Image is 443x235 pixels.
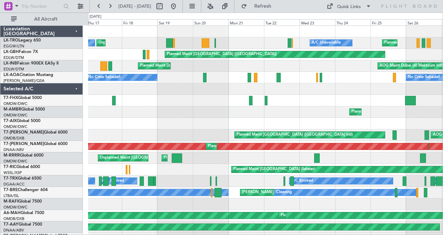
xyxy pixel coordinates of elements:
a: T7-TRXGlobal 6500 [3,176,41,181]
div: Unplanned Maint [GEOGRAPHIC_DATA] (Al Maktoum Intl) [100,153,203,163]
span: M-RAFI [3,199,18,204]
a: T7-RICGlobal 6000 [3,165,40,169]
span: T7-BRE [3,188,18,192]
a: T7-AAYGlobal 7500 [3,222,42,227]
a: EGGW/LTN [3,44,24,49]
a: OMDW/DWC [3,101,28,106]
button: Quick Links [323,1,375,12]
a: DGAA/ACC [3,182,25,187]
div: Mon 21 [228,19,264,25]
div: Thu 24 [335,19,371,25]
a: M-RAFIGlobal 7500 [3,199,42,204]
span: LX-INB [3,61,17,66]
a: OMDW/DWC [3,113,28,118]
span: T7-RIC [3,165,16,169]
span: T7-AIX [3,119,17,123]
a: T7-BREChallenger 604 [3,188,48,192]
a: LX-TROLegacy 650 [3,38,41,43]
span: LX-AOA [3,73,20,77]
button: Refresh [238,1,280,12]
div: Planned Maint [GEOGRAPHIC_DATA] ([GEOGRAPHIC_DATA] Intl) [281,210,397,221]
a: M-AMBRGlobal 5000 [3,107,45,112]
a: T7-[PERSON_NAME]Global 6000 [3,142,68,146]
span: T7-[PERSON_NAME] [3,142,44,146]
span: T7-AAY [3,222,18,227]
a: A6-MAHGlobal 7500 [3,211,44,215]
div: Thu 17 [86,19,122,25]
div: Cleaning [276,187,292,198]
span: [DATE] - [DATE] [118,3,151,9]
a: LTBA/ISL [3,193,19,198]
a: OMDB/DXB [3,216,24,221]
span: T7-[PERSON_NAME] [3,130,44,135]
div: A/C Booked [102,176,124,186]
div: Sat 19 [157,19,193,25]
span: T7-TRX [3,176,18,181]
div: Sun 20 [193,19,228,25]
a: OMDW/DWC [3,159,28,164]
a: WSSL/XSP [3,170,22,175]
div: Sat 26 [406,19,442,25]
span: All Aircraft [18,17,73,22]
a: OMDW/DWC [3,205,28,210]
a: LX-GBHFalcon 7X [3,50,38,54]
a: M-RRRRGlobal 6000 [3,153,44,158]
a: T7-[PERSON_NAME]Global 6000 [3,130,68,135]
div: No Crew Sabadell [88,72,121,83]
div: A/C Booked [291,176,313,186]
a: EDLW/DTM [3,67,24,72]
div: Fri 25 [371,19,406,25]
div: Planned Maint Dubai (Al Maktoum Intl) [164,153,232,163]
span: Refresh [248,4,278,9]
a: LX-INBFalcon 900EX EASy II [3,61,59,66]
a: [PERSON_NAME]/QSA [3,78,45,83]
div: Wed 23 [300,19,335,25]
div: Unplanned Maint Dusseldorf [99,38,149,48]
div: Planned Maint [GEOGRAPHIC_DATA] ([GEOGRAPHIC_DATA] Intl) [236,130,353,140]
div: Planned Maint [GEOGRAPHIC_DATA] ([GEOGRAPHIC_DATA]) [167,49,277,60]
div: [PERSON_NAME] ([GEOGRAPHIC_DATA][PERSON_NAME]) [242,187,349,198]
div: A/C Unavailable [312,38,341,48]
div: [DATE] [90,14,101,20]
div: Tue 22 [264,19,300,25]
input: Trip Number [21,1,61,12]
a: EDLW/DTM [3,55,24,60]
a: DNAA/ABV [3,228,24,233]
span: LX-TRO [3,38,18,43]
span: LX-GBH [3,50,19,54]
a: OMDW/DWC [3,124,28,129]
a: LX-AOACitation Mustang [3,73,53,77]
button: All Aircraft [8,14,76,25]
div: Planned Maint Dubai (Al Maktoum Intl) [208,141,277,152]
div: Quick Links [337,3,361,10]
span: M-RRRR [3,153,20,158]
span: A6-MAH [3,211,21,215]
div: No Crew Sabadell [408,72,440,83]
div: Planned Maint [GEOGRAPHIC_DATA] (Seletar) [233,164,315,175]
div: Planned Maint Dubai (Al Maktoum Intl) [140,61,209,71]
div: Fri 18 [122,19,157,25]
a: DNAA/ABV [3,147,24,152]
div: AOG Maint Dubai (Al Maktoum Intl) [380,61,443,71]
a: T7-AIXGlobal 5000 [3,119,40,123]
span: T7-FHX [3,96,18,100]
a: T7-FHXGlobal 5000 [3,96,42,100]
a: OMDB/DXB [3,136,24,141]
span: M-AMBR [3,107,21,112]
